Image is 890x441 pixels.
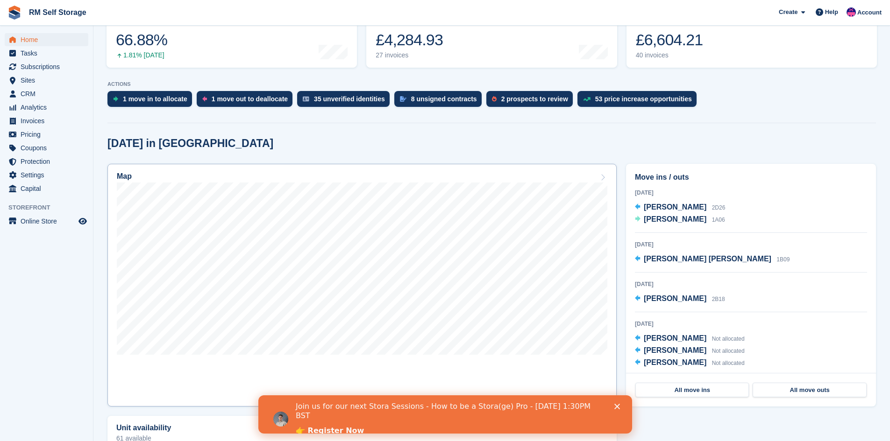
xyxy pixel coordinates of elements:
[5,101,88,114] a: menu
[21,141,77,154] span: Coupons
[635,383,749,398] a: All move ins
[21,128,77,141] span: Pricing
[644,203,706,211] span: [PERSON_NAME]
[857,8,882,17] span: Account
[116,51,167,59] div: 1.81% [DATE]
[21,182,77,195] span: Capital
[712,360,745,366] span: Not allocated
[635,172,867,183] h2: Move ins / outs
[635,293,725,305] a: [PERSON_NAME] 2B18
[776,256,790,263] span: 1B09
[5,33,88,46] a: menu
[635,189,867,197] div: [DATE]
[779,7,797,17] span: Create
[636,51,703,59] div: 40 invoices
[117,172,132,181] h2: Map
[635,240,867,249] div: [DATE]
[644,346,706,354] span: [PERSON_NAME]
[644,294,706,302] span: [PERSON_NAME]
[107,164,617,406] a: Map
[712,204,726,211] span: 2D26
[644,215,706,223] span: [PERSON_NAME]
[753,383,866,398] a: All move outs
[5,141,88,154] a: menu
[400,96,406,102] img: contract_signature_icon-13c848040528278c33f63329250d36e43548de30e8caae1d1a13099fd9432cc5.svg
[486,91,577,112] a: 2 prospects to review
[77,216,88,227] a: Preview store
[595,95,692,103] div: 53 price increase opportunities
[258,395,632,434] iframe: Intercom live chat banner
[21,155,77,168] span: Protection
[5,114,88,127] a: menu
[5,87,88,100] a: menu
[356,8,365,14] div: Close
[5,182,88,195] a: menu
[636,30,703,49] div: £6,604.21
[202,96,207,102] img: move_outs_to_deallocate_icon-f764333ba52eb49d3ac5e1228854f67142a1ed5810a6f6cc68b1a99e826820c5.svg
[376,30,445,49] div: £4,284.93
[21,101,77,114] span: Analytics
[7,6,21,20] img: stora-icon-8386f47178a22dfd0bd8f6a31ec36ba5ce8667c1dd55bd0f319d3a0aa187defe.svg
[583,97,591,101] img: price_increase_opportunities-93ffe204e8149a01c8c9dc8f82e8f89637d9d84a8eef4429ea346261dce0b2c0.svg
[212,95,288,103] div: 1 move out to deallocate
[107,137,273,150] h2: [DATE] in [GEOGRAPHIC_DATA]
[113,96,118,102] img: move_ins_to_allocate_icon-fdf77a2bb77ea45bf5b3d319d69a93e2d87916cf1d5bf7949dd705db3b84f3ca.svg
[712,336,745,342] span: Not allocated
[197,91,297,112] a: 1 move out to deallocate
[577,91,701,112] a: 53 price increase opportunities
[116,30,167,49] div: 66.88%
[644,334,706,342] span: [PERSON_NAME]
[376,51,445,59] div: 27 invoices
[635,333,745,345] a: [PERSON_NAME] Not allocated
[394,91,486,112] a: 8 unsigned contracts
[314,95,385,103] div: 35 unverified identities
[5,60,88,73] a: menu
[635,202,725,214] a: [PERSON_NAME] 2D26
[21,60,77,73] span: Subscriptions
[627,8,877,68] a: Awaiting payment £6,604.21 40 invoices
[21,74,77,87] span: Sites
[107,91,197,112] a: 1 move in to allocate
[297,91,394,112] a: 35 unverified identities
[303,96,309,102] img: verify_identity-adf6edd0f0f0b5bbfe63781bf79b02c33cf7c696d77639b501bdc392416b5a36.svg
[366,8,617,68] a: Month-to-date sales £4,284.93 27 invoices
[123,95,187,103] div: 1 move in to allocate
[21,87,77,100] span: CRM
[21,114,77,127] span: Invoices
[635,345,745,357] a: [PERSON_NAME] Not allocated
[5,74,88,87] a: menu
[712,296,725,302] span: 2B18
[712,217,725,223] span: 1A06
[107,8,357,68] a: Occupancy 66.88% 1.81% [DATE]
[37,31,106,41] a: 👉 Register Now
[5,47,88,60] a: menu
[116,424,171,432] h2: Unit availability
[5,128,88,141] a: menu
[712,348,745,354] span: Not allocated
[25,5,90,20] a: RM Self Storage
[21,47,77,60] span: Tasks
[635,320,867,328] div: [DATE]
[635,214,725,226] a: [PERSON_NAME] 1A06
[21,215,77,228] span: Online Store
[644,255,771,263] span: [PERSON_NAME] [PERSON_NAME]
[411,95,477,103] div: 8 unsigned contracts
[107,81,876,87] p: ACTIONS
[644,358,706,366] span: [PERSON_NAME]
[21,33,77,46] span: Home
[635,280,867,288] div: [DATE]
[635,253,790,266] a: [PERSON_NAME] [PERSON_NAME] 1B09
[847,7,856,17] img: Roger Marsh
[5,215,88,228] a: menu
[8,203,93,212] span: Storefront
[5,155,88,168] a: menu
[492,96,497,102] img: prospect-51fa495bee0391a8d652442698ab0144808aea92771e9ea1ae160a38d050c398.svg
[21,168,77,182] span: Settings
[635,357,745,369] a: [PERSON_NAME] Not allocated
[501,95,568,103] div: 2 prospects to review
[5,168,88,182] a: menu
[825,7,838,17] span: Help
